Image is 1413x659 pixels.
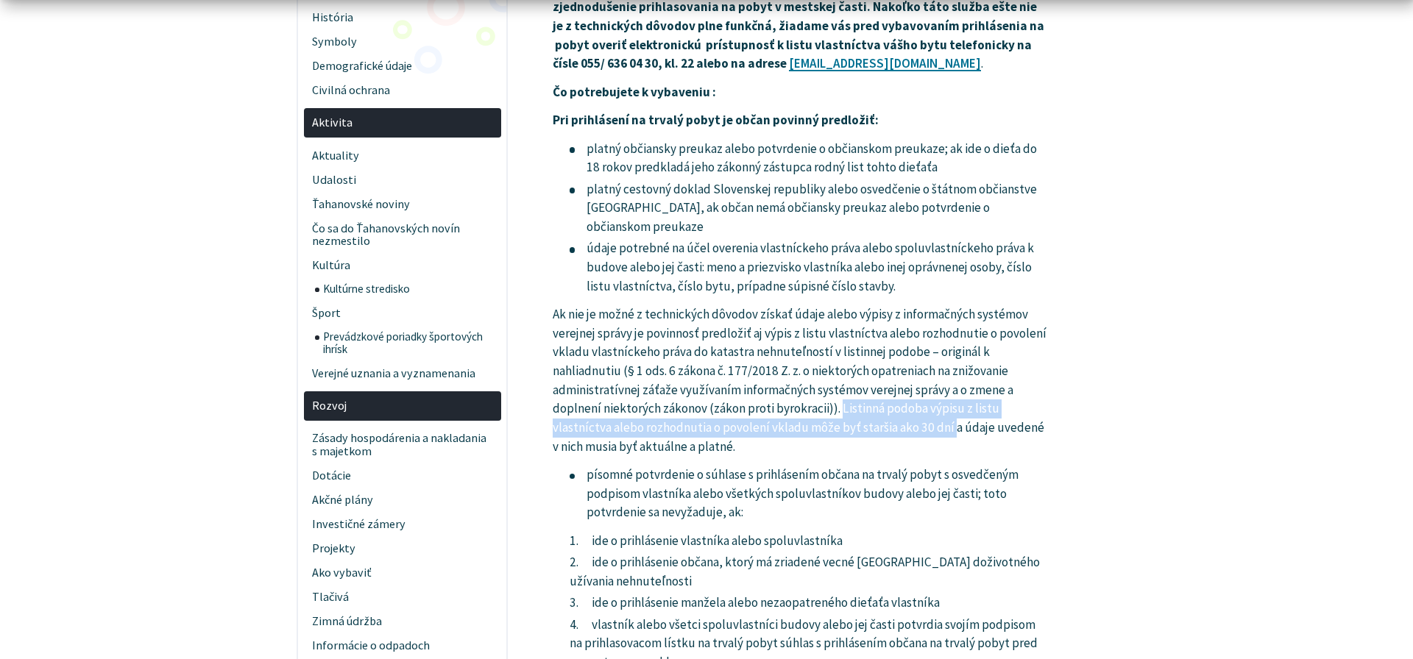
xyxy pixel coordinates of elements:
a: Udalosti [304,168,501,192]
a: Aktivita [304,108,501,138]
strong: 055/ 636 04 30, kl. 22 alebo na adrese [581,55,787,71]
span: Demografické údaje [312,54,492,78]
span: Akčné plány [312,488,492,512]
span: Zásady hospodárenia a nakladania s majetkom [312,427,492,464]
a: Verejné uznania a vyznamenania [304,361,501,385]
span: Symboly [312,29,492,54]
span: Čo sa do Ťahanovských novín nezmestilo [312,216,492,254]
p: Ak nie je možné z technických dôvodov získať údaje alebo výpisy z informačných systémov verejnej ... [553,305,1049,456]
a: Tlačivá [304,585,501,609]
a: Čo sa do Ťahanovských novín nezmestilo [304,216,501,254]
span: Prevádzkové poriadky športových ihrísk [323,325,492,361]
a: Aktuality [304,143,501,168]
span: Zimná údržba [312,609,492,633]
a: Demografické údaje [304,54,501,78]
li: platný občiansky preukaz alebo potvrdenie o občianskom preukaze; ak ide o dieťa do 18 rokov predk... [570,140,1049,177]
span: Rozvoj [312,393,492,418]
a: Civilná ochrana [304,78,501,102]
li: údaje potrebné na účel overenia vlastníckeho práva alebo spoluvlastníckeho práva k budove alebo j... [570,239,1049,296]
a: Symboly [304,29,501,54]
a: Zásady hospodárenia a nakladania s majetkom [304,427,501,464]
span: Aktivita [312,111,492,135]
li: ide o prihlásenie vlastníka alebo spoluvlastníka [570,532,1049,551]
span: Kultúra [312,254,492,278]
a: Zimná údržba [304,609,501,633]
strong: Čo potrebujete k vybaveniu : [553,84,716,100]
a: Ako vybaviť [304,560,501,585]
span: Udalosti [312,168,492,192]
a: Šport [304,302,501,326]
li: platný cestovný doklad Slovenskej republiky alebo osvedčenie o štátnom občianstve [GEOGRAPHIC_DAT... [570,180,1049,237]
a: Kultúra [304,254,501,278]
span: História [312,6,492,30]
strong: Pri prihlásení na trvalý pobyt je občan povinný predložiť: [553,112,879,128]
a: Dotácie [304,463,501,488]
span: Ako vybaviť [312,560,492,585]
a: Rozvoj [304,391,501,421]
span: Kultúrne stredisko [323,278,492,302]
a: Kultúrne stredisko [315,278,501,302]
span: Ťahanovské noviny [312,192,492,216]
a: Prevádzkové poriadky športových ihrísk [315,325,501,361]
span: Investičné zámery [312,512,492,536]
a: Ťahanovské noviny [304,192,501,216]
span: Civilná ochrana [312,78,492,102]
span: Šport [312,302,492,326]
span: Dotácie [312,463,492,488]
a: História [304,6,501,30]
span: Informácie o odpadoch [312,633,492,658]
span: Aktuality [312,143,492,168]
li: písomné potvrdenie o súhlase s prihlásením občana na trvalý pobyt s osvedčeným podpisom vlastníka... [570,466,1049,522]
a: Projekty [304,536,501,560]
li: ide o prihlásenie manžela alebo nezaopatreného dieťaťa vlastníka [570,594,1049,613]
span: Verejné uznania a vyznamenania [312,361,492,385]
li: ide o prihlásenie občana, ktorý má zriadené vecné [GEOGRAPHIC_DATA] doživotného užívania nehnuteľ... [570,553,1049,591]
a: Akčné plány [304,488,501,512]
a: [EMAIL_ADDRESS][DOMAIN_NAME] [789,55,981,71]
span: Projekty [312,536,492,560]
a: Investičné zámery [304,512,501,536]
span: Tlačivá [312,585,492,609]
a: Informácie o odpadoch [304,633,501,658]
